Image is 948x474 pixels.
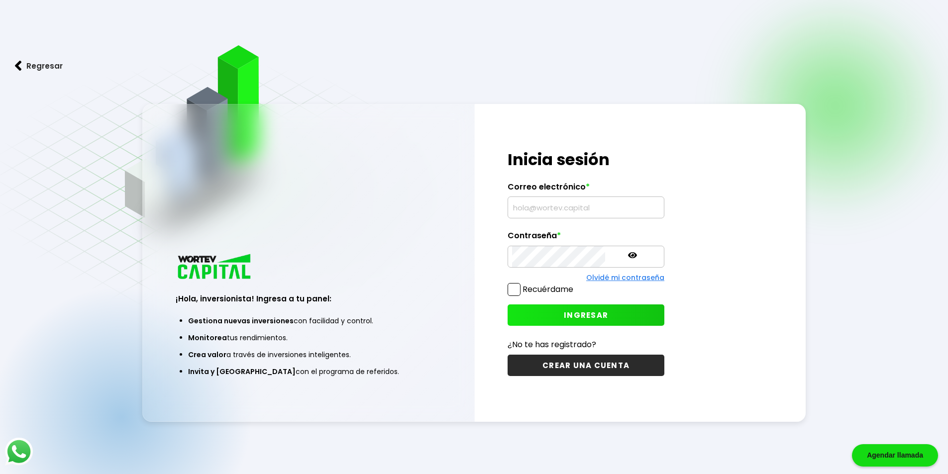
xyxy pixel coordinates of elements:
input: hola@wortev.capital [512,197,660,218]
img: logos_whatsapp-icon.242b2217.svg [5,438,33,466]
label: Correo electrónico [508,182,664,197]
label: Contraseña [508,231,664,246]
button: INGRESAR [508,304,664,326]
li: a través de inversiones inteligentes. [188,346,428,363]
div: Agendar llamada [852,444,938,467]
a: Olvidé mi contraseña [586,273,664,283]
span: Gestiona nuevas inversiones [188,316,294,326]
button: CREAR UNA CUENTA [508,355,664,376]
span: Monitorea [188,333,227,343]
li: con el programa de referidos. [188,363,428,380]
span: Invita y [GEOGRAPHIC_DATA] [188,367,296,377]
span: INGRESAR [564,310,608,320]
a: ¿No te has registrado?CREAR UNA CUENTA [508,338,664,376]
img: logo_wortev_capital [176,253,254,282]
span: Crea valor [188,350,226,360]
li: con facilidad y control. [188,312,428,329]
label: Recuérdame [523,284,573,295]
li: tus rendimientos. [188,329,428,346]
h3: ¡Hola, inversionista! Ingresa a tu panel: [176,293,441,304]
img: flecha izquierda [15,61,22,71]
h1: Inicia sesión [508,148,664,172]
p: ¿No te has registrado? [508,338,664,351]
